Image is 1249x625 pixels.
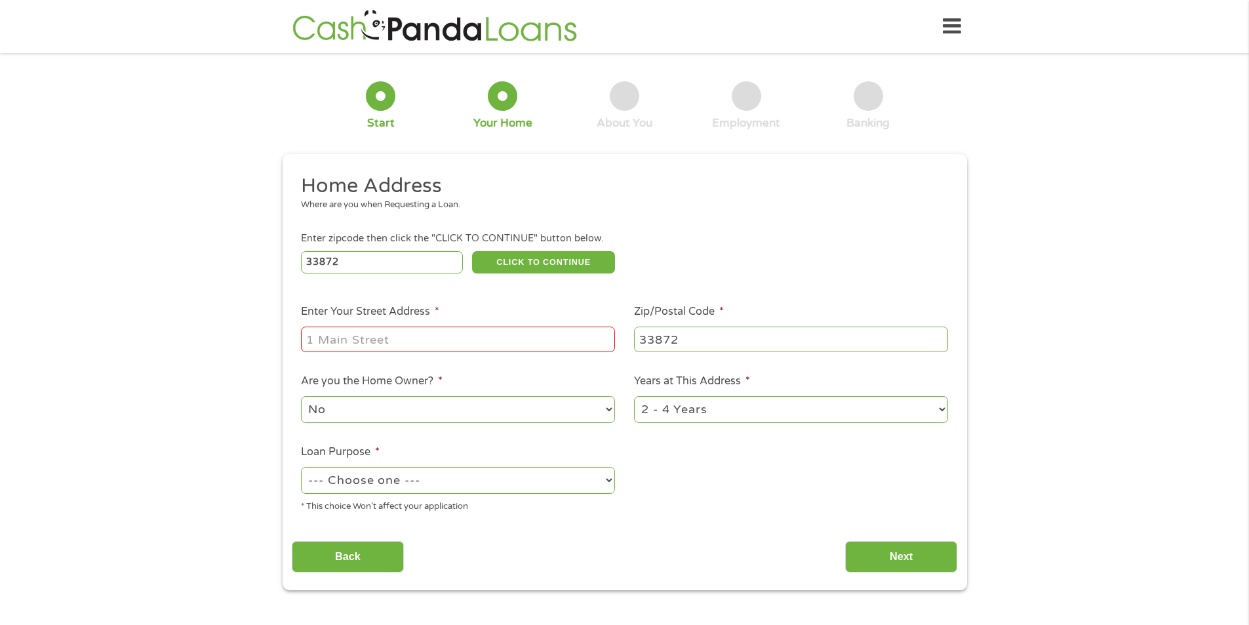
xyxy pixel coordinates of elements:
[597,116,652,131] div: About You
[712,116,780,131] div: Employment
[367,116,395,131] div: Start
[472,251,615,273] button: CLICK TO CONTINUE
[845,541,957,573] input: Next
[301,496,615,514] div: * This choice Won’t affect your application
[634,374,750,388] label: Years at This Address
[301,251,463,273] input: Enter Zipcode (e.g 01510)
[301,232,947,246] div: Enter zipcode then click the "CLICK TO CONTINUE" button below.
[301,445,380,459] label: Loan Purpose
[846,116,890,131] div: Banking
[301,173,938,199] h2: Home Address
[301,305,439,319] label: Enter Your Street Address
[288,8,581,45] img: GetLoanNow Logo
[473,116,532,131] div: Your Home
[292,541,404,573] input: Back
[301,327,615,352] input: 1 Main Street
[634,305,724,319] label: Zip/Postal Code
[301,199,938,212] div: Where are you when Requesting a Loan.
[301,374,443,388] label: Are you the Home Owner?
